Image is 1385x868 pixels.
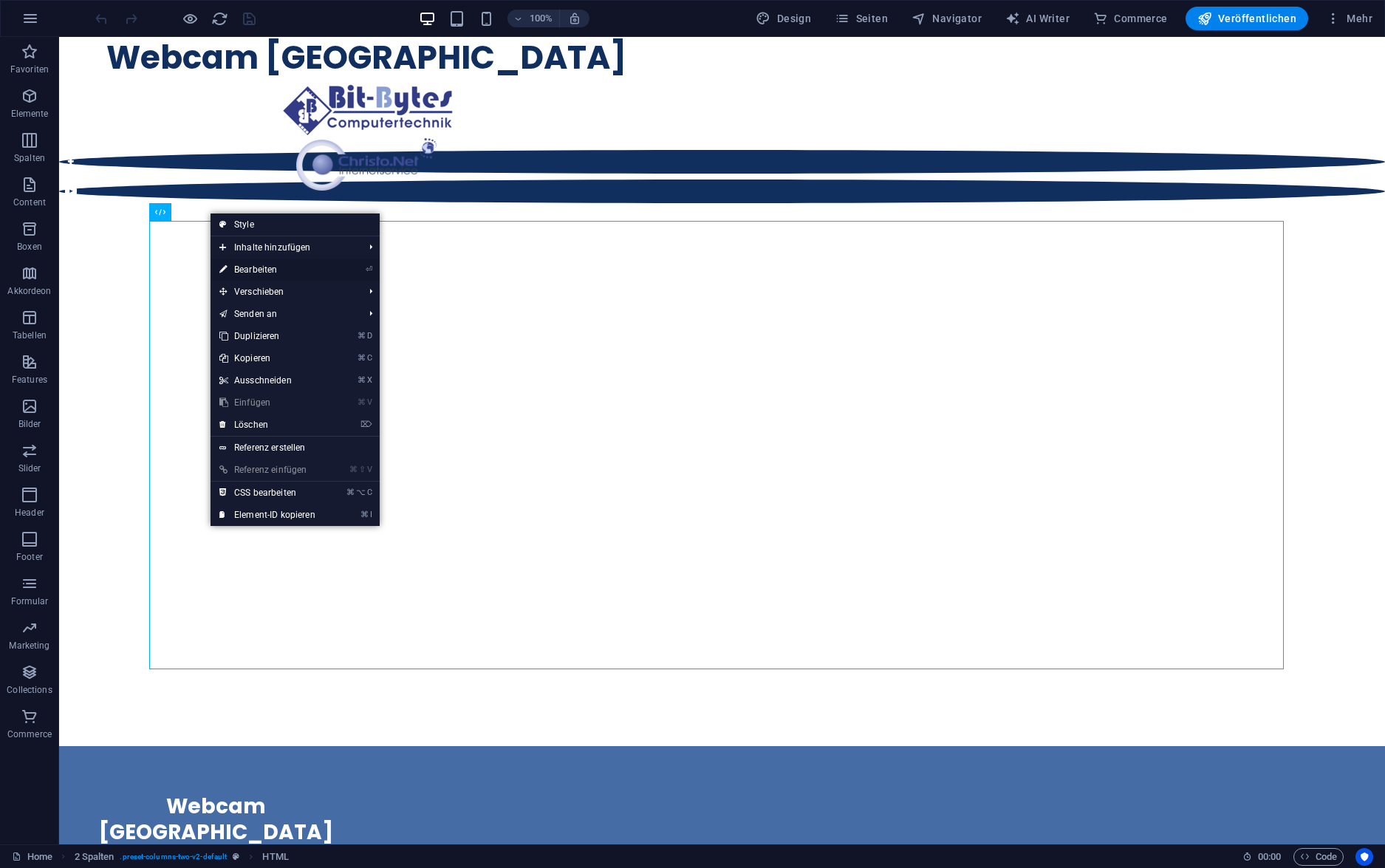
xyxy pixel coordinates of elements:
[1300,848,1337,866] span: Code
[358,375,366,385] i: ⌘
[835,11,888,26] span: Seiten
[358,331,366,341] i: ⌘
[13,329,47,341] p: Tabellen
[211,459,324,481] a: ⌘⇧VReferenz einfügen
[999,7,1075,30] button: AI Writer
[1242,848,1282,866] h6: Session-Zeit
[211,213,380,236] a: Style
[262,848,288,866] span: Klick zum Auswählen. Doppelklick zum Bearbeiten
[11,595,49,607] p: Formular
[120,848,227,866] span: . preset-columns-two-v2-default
[370,510,372,519] i: I
[211,325,324,347] a: ⌘DDuplizieren
[211,437,380,459] a: Referenz erstellen
[367,353,372,363] i: C
[349,465,358,474] i: ⌘
[358,397,366,407] i: ⌘
[568,12,581,25] i: Bei Größenänderung Zoomstufe automatisch an das gewählte Gerät anpassen.
[367,465,372,474] i: V
[12,848,52,866] a: Klick, um Auswahl aufzuheben. Doppelklick öffnet Seitenverwaltung
[7,728,52,740] p: Commerce
[1355,848,1373,866] button: Usercentrics
[7,684,52,696] p: Collections
[366,264,372,274] i: ⏎
[750,7,817,30] div: Design (Strg+Alt+Y)
[360,510,369,519] i: ⌘
[912,11,982,26] span: Navigator
[1258,848,1281,866] span: 00 00
[906,7,988,30] button: Navigator
[358,353,366,363] i: ⌘
[756,11,811,26] span: Design
[181,10,199,27] button: Klicke hier, um den Vorschau-Modus zu verlassen
[12,374,47,386] p: Features
[11,108,49,120] p: Elemente
[14,152,45,164] p: Spalten
[1268,851,1271,862] span: :
[346,488,355,497] i: ⌘
[1087,7,1174,30] button: Commerce
[211,259,324,281] a: ⏎Bearbeiten
[75,848,114,866] span: Klick zum Auswählen. Doppelklick zum Bearbeiten
[15,507,44,519] p: Header
[1186,7,1308,30] button: Veröffentlichen
[360,420,372,429] i: ⌦
[211,414,324,436] a: ⌦Löschen
[1326,11,1372,26] span: Mehr
[7,285,51,297] p: Akkordeon
[507,10,560,27] button: 100%
[530,10,553,27] h6: 100%
[211,504,324,526] a: ⌘IElement-ID kopieren
[13,197,46,208] p: Content
[75,848,289,866] nav: breadcrumb
[211,236,358,259] span: Inhalte hinzufügen
[367,488,372,497] i: C
[359,465,366,474] i: ⇧
[367,331,372,341] i: D
[10,64,49,75] p: Favoriten
[211,482,324,504] a: ⌘⌥CCSS bearbeiten
[829,7,894,30] button: Seiten
[211,281,358,303] span: Verschieben
[750,7,817,30] button: Design
[211,10,228,27] button: reload
[211,303,358,325] a: Senden an
[211,392,324,414] a: ⌘VEinfügen
[211,369,324,392] a: ⌘XAusschneiden
[211,347,324,369] a: ⌘CKopieren
[233,852,239,861] i: Dieses Element ist ein anpassbares Preset
[18,418,41,430] p: Bilder
[367,375,372,385] i: X
[1197,11,1296,26] span: Veröffentlichen
[1293,848,1344,866] button: Code
[1093,11,1168,26] span: Commerce
[211,10,228,27] i: Seite neu laden
[9,640,49,652] p: Marketing
[18,462,41,474] p: Slider
[1320,7,1378,30] button: Mehr
[367,397,372,407] i: V
[16,551,43,563] p: Footer
[1005,11,1070,26] span: AI Writer
[17,241,42,253] p: Boxen
[356,488,366,497] i: ⌥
